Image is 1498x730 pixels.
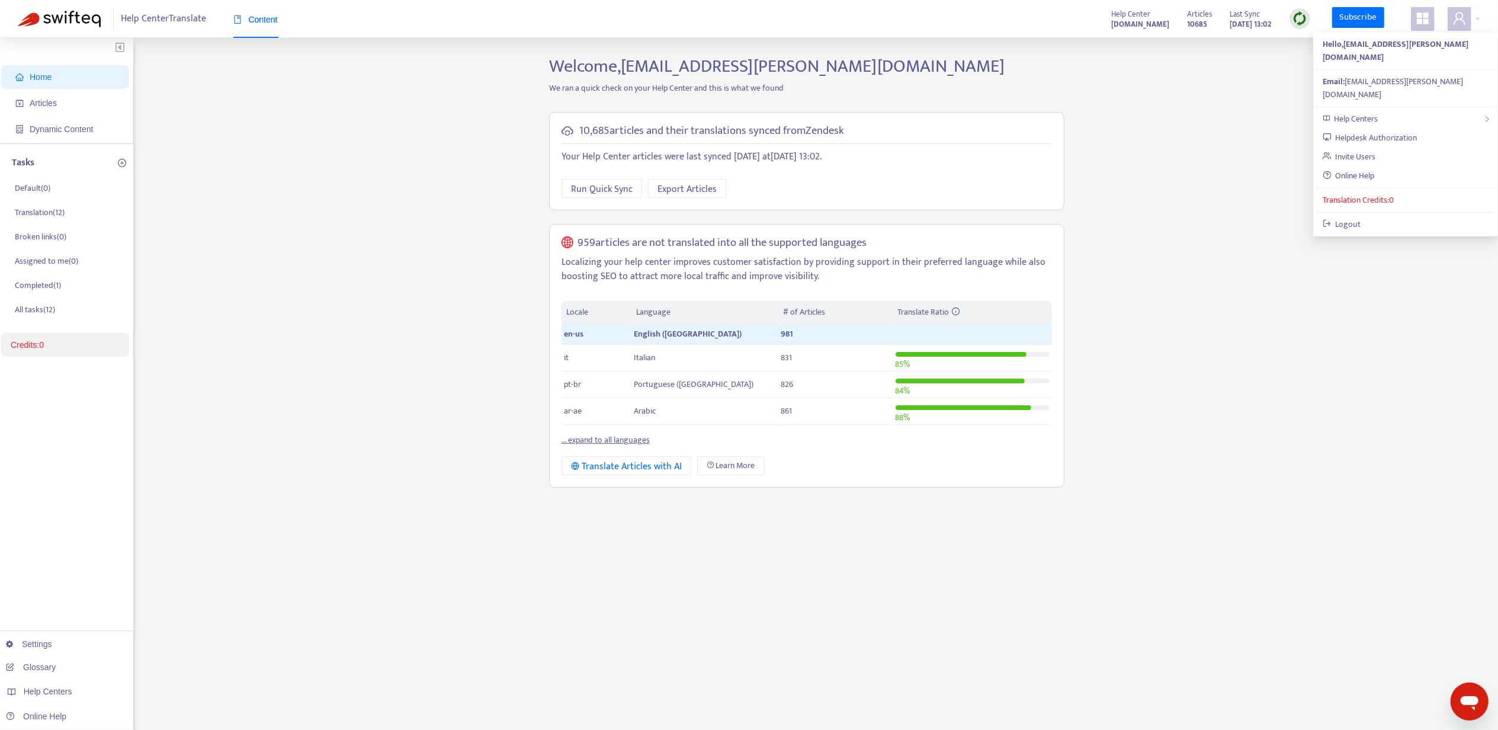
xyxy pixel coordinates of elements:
a: Learn More [697,456,765,475]
span: Content [233,15,278,24]
span: 826 [781,377,793,391]
button: Export Articles [648,179,726,198]
p: All tasks ( 12 ) [15,303,55,316]
h5: 959 articles are not translated into all the supported languages [578,236,867,250]
p: Broken links ( 0 ) [15,230,66,243]
span: cloud-sync [562,125,573,137]
h5: 10,685 articles and their translations synced from Zendesk [579,124,844,138]
strong: Hello, [EMAIL_ADDRESS][PERSON_NAME][DOMAIN_NAME] [1323,37,1468,64]
span: Italian [634,351,655,364]
span: Learn More [716,459,755,472]
strong: [DATE] 13:02 [1230,18,1272,31]
span: it [564,351,569,364]
span: Portuguese ([GEOGRAPHIC_DATA]) [634,377,753,391]
a: Online Help [6,712,66,721]
th: Language [631,301,778,324]
span: user [1452,11,1467,25]
th: Locale [562,301,631,324]
span: book [233,15,242,24]
iframe: Button to launch messaging window [1451,683,1489,721]
span: Dynamic Content [30,124,93,134]
span: Help Center Translate [121,8,207,30]
span: global [562,236,573,250]
span: container [15,125,24,133]
a: Online Help [1323,169,1375,182]
span: Arabic [634,404,656,418]
span: right [1484,116,1491,123]
a: Helpdesk Authorization [1323,131,1417,145]
span: English ([GEOGRAPHIC_DATA]) [634,327,742,341]
a: Glossary [6,662,56,672]
span: home [15,73,24,81]
span: Help Centers [1334,112,1378,126]
span: en-us [564,327,583,341]
span: Run Quick Sync [571,182,633,197]
a: Credits:0 [11,340,44,350]
button: Translate Articles with AI [562,456,691,475]
a: Subscribe [1332,7,1384,28]
div: Translate Articles with AI [571,459,682,474]
span: 981 [781,327,793,341]
a: Logout [1323,217,1361,231]
span: pt-br [564,377,581,391]
span: Help Center [1112,8,1151,21]
span: appstore [1416,11,1430,25]
div: Translate Ratio [898,306,1047,319]
strong: 10685 [1188,18,1208,31]
button: Run Quick Sync [562,179,642,198]
th: # of Articles [778,301,893,324]
img: Swifteq [18,11,101,27]
p: Tasks [12,156,34,170]
span: Articles [1188,8,1212,21]
div: [EMAIL_ADDRESS][PERSON_NAME][DOMAIN_NAME] [1323,75,1489,101]
span: Articles [30,98,57,108]
a: [DOMAIN_NAME] [1112,17,1170,31]
p: Translation ( 12 ) [15,206,65,219]
span: ar-ae [564,404,582,418]
a: Invite Users [1323,150,1376,164]
p: Completed ( 1 ) [15,279,61,292]
p: We ran a quick check on your Help Center and this is what we found [540,82,1073,94]
span: 84 % [896,384,910,398]
span: Export Articles [657,182,717,197]
span: 85 % [896,357,910,371]
p: Localizing your help center improves customer satisfaction by providing support in their preferre... [562,255,1052,284]
p: Default ( 0 ) [15,182,50,194]
span: Home [30,72,52,82]
span: 88 % [896,411,910,424]
span: 831 [781,351,792,364]
a: Translation Credits:0 [1323,193,1394,207]
a: Settings [6,639,52,649]
span: Last Sync [1230,8,1260,21]
a: ... expand to all languages [562,433,650,447]
span: plus-circle [118,159,126,167]
span: Help Centers [24,687,72,696]
p: Assigned to me ( 0 ) [15,255,78,267]
span: account-book [15,99,24,107]
span: Welcome, [EMAIL_ADDRESS][PERSON_NAME][DOMAIN_NAME] [549,52,1005,81]
img: sync.dc5367851b00ba804db3.png [1292,11,1307,26]
span: 861 [781,404,792,418]
strong: Email: [1323,75,1345,88]
p: Your Help Center articles were last synced [DATE] at [DATE] 13:02 . [562,150,1052,164]
strong: [DOMAIN_NAME] [1112,18,1170,31]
